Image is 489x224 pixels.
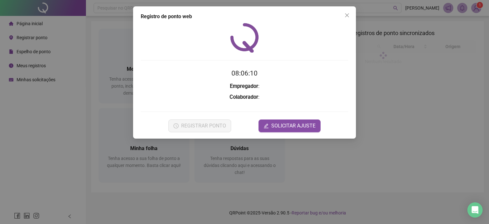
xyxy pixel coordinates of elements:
[230,83,258,89] strong: Empregador
[230,23,259,53] img: QRPoint
[231,69,258,77] time: 08:06:10
[168,119,231,132] button: REGISTRAR PONTO
[141,93,348,101] h3: :
[259,119,321,132] button: editSOLICITAR AJUSTE
[467,202,483,218] div: Open Intercom Messenger
[264,123,269,128] span: edit
[141,82,348,90] h3: :
[344,13,350,18] span: close
[141,13,348,20] div: Registro de ponto web
[271,122,315,130] span: SOLICITAR AJUSTE
[230,94,258,100] strong: Colaborador
[342,10,352,20] button: Close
